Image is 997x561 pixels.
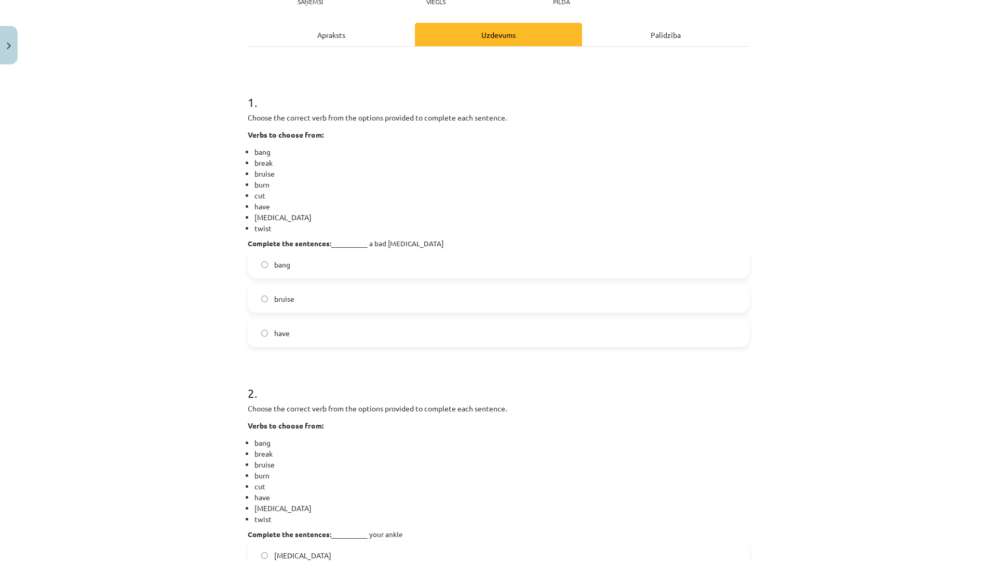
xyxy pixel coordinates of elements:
li: twist [254,223,749,234]
li: have [254,201,749,212]
p: Choose the correct verb from the options provided to complete each sentence. [248,112,749,123]
div: Palīdzība [582,23,749,46]
li: twist [254,514,749,525]
li: break [254,157,749,168]
h1: 1 . [248,77,749,109]
li: [MEDICAL_DATA] [254,212,749,223]
p: Choose the correct verb from the options provided to complete each sentence. [248,403,749,414]
input: bruise [261,296,268,302]
span: [MEDICAL_DATA] [274,550,331,561]
li: break [254,448,749,459]
li: [MEDICAL_DATA] [254,503,749,514]
strong: Verbs to choose from: [248,130,324,139]
h4: __________ a bad [MEDICAL_DATA] [248,239,749,247]
h1: 2 . [248,368,749,400]
li: bruise [254,168,749,179]
strong: Complete the sentences: [248,529,331,539]
li: have [254,492,749,503]
h4: __________ your ankle [248,530,749,538]
li: cut [254,481,749,492]
input: [MEDICAL_DATA] [261,552,268,559]
li: bang [254,437,749,448]
li: bruise [254,459,749,470]
span: bruise [274,293,294,304]
span: bang [274,259,290,270]
input: have [261,330,268,337]
input: bang [261,261,268,268]
div: Uzdevums [415,23,582,46]
strong: Complete the sentences: [248,238,331,248]
strong: Verbs to choose from: [248,421,324,430]
li: bang [254,146,749,157]
li: cut [254,190,749,201]
li: burn [254,470,749,481]
span: have [274,328,290,339]
div: Apraksts [248,23,415,46]
li: burn [254,179,749,190]
img: icon-close-lesson-0947bae3869378f0d4975bcd49f059093ad1ed9edebbc8119c70593378902aed.svg [7,43,11,49]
